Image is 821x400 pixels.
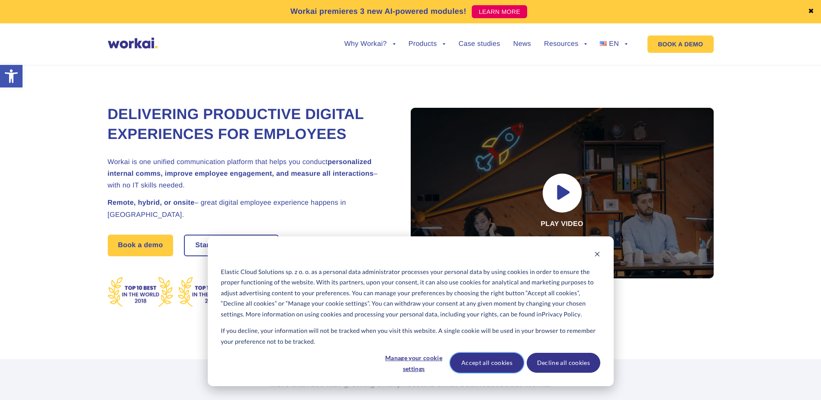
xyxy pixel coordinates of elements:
[472,5,527,18] a: LEARN MORE
[108,105,389,145] h1: Delivering Productive Digital Experiences for Employees
[544,41,587,48] a: Resources
[808,8,814,15] a: ✖
[221,326,600,347] p: If you decline, your information will not be tracked when you visit this website. A single cookie...
[513,41,531,48] a: News
[208,236,614,386] div: Cookie banner
[542,309,581,320] a: Privacy Policy
[171,379,651,389] h2: More than 100 fast-growing enterprises trust Workai
[108,235,174,256] a: Book a demo
[609,40,619,48] span: EN
[221,267,600,320] p: Elastic Cloud Solutions sp. z o. o. as a personal data administrator processes your personal data...
[421,380,504,388] i: and small businesses
[647,35,713,53] a: BOOK A DEMO
[409,41,446,48] a: Products
[290,6,467,17] p: Workai premieres 3 new AI-powered modules!
[450,353,524,373] button: Accept all cookies
[594,250,600,261] button: Dismiss cookie banner
[527,353,600,373] button: Decline all cookies
[344,41,395,48] a: Why Workai?
[108,197,389,220] h2: – great digital employee experience happens in [GEOGRAPHIC_DATA].
[108,156,389,192] h2: Workai is one unified communication platform that helps you conduct – with no IT skills needed.
[380,353,447,373] button: Manage your cookie settings
[458,41,500,48] a: Case studies
[411,108,714,278] div: Play video
[108,199,195,206] strong: Remote, hybrid, or onsite
[185,235,278,255] a: Start free30-daytrial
